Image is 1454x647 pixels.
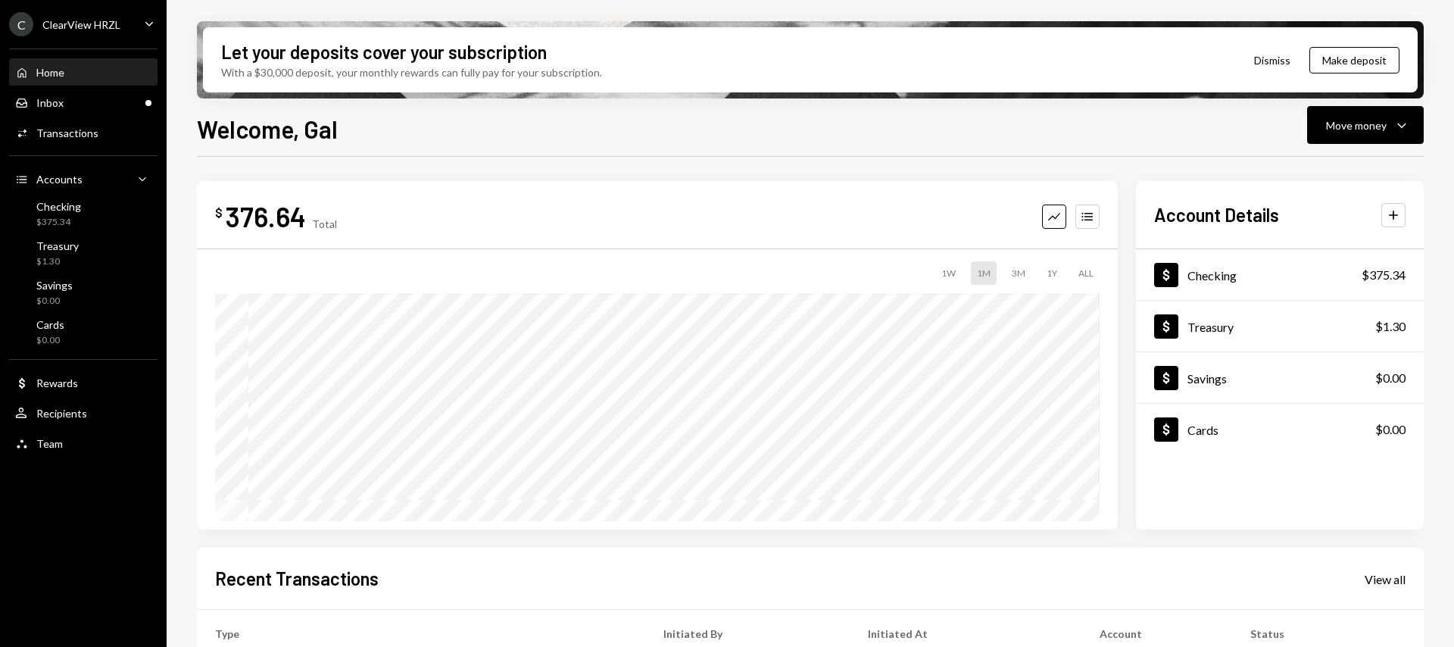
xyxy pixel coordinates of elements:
[42,18,120,31] div: ClearView HRZL
[36,334,64,347] div: $0.00
[1365,570,1406,587] a: View all
[36,216,81,229] div: $375.34
[9,274,158,311] a: Savings$0.00
[9,314,158,350] a: Cards$0.00
[36,407,87,420] div: Recipients
[9,430,158,457] a: Team
[312,217,337,230] div: Total
[1187,423,1218,437] div: Cards
[1187,320,1234,334] div: Treasury
[1006,261,1031,285] div: 3M
[36,377,78,389] div: Rewards
[36,127,98,139] div: Transactions
[215,205,223,220] div: $
[9,195,158,232] a: Checking$375.34
[36,200,81,213] div: Checking
[1309,47,1399,73] button: Make deposit
[1362,266,1406,284] div: $375.34
[36,437,63,450] div: Team
[36,173,83,186] div: Accounts
[9,165,158,192] a: Accounts
[1365,572,1406,587] div: View all
[1326,117,1387,133] div: Move money
[9,12,33,36] div: C
[9,235,158,271] a: Treasury$1.30
[1375,317,1406,336] div: $1.30
[36,318,64,331] div: Cards
[1375,420,1406,439] div: $0.00
[221,64,602,80] div: With a $30,000 deposit, your monthly rewards can fully pay for your subscription.
[1041,261,1063,285] div: 1Y
[1136,249,1424,300] a: Checking$375.34
[36,239,79,252] div: Treasury
[221,39,547,64] div: Let your deposits cover your subscription
[1187,371,1227,386] div: Savings
[36,279,73,292] div: Savings
[935,261,962,285] div: 1W
[1187,268,1237,283] div: Checking
[36,295,73,308] div: $0.00
[1136,404,1424,455] a: Cards$0.00
[971,261,997,285] div: 1M
[1072,261,1100,285] div: ALL
[9,399,158,427] a: Recipients
[1136,352,1424,403] a: Savings$0.00
[1235,42,1309,78] button: Dismiss
[1307,106,1424,144] button: Move money
[1375,369,1406,387] div: $0.00
[1154,202,1279,227] h2: Account Details
[226,199,306,233] div: 376.64
[1136,301,1424,352] a: Treasury$1.30
[197,114,338,144] h1: Welcome, Gal
[9,119,158,146] a: Transactions
[36,66,64,79] div: Home
[36,255,79,268] div: $1.30
[36,96,64,109] div: Inbox
[9,369,158,396] a: Rewards
[215,566,379,591] h2: Recent Transactions
[9,89,158,116] a: Inbox
[9,58,158,86] a: Home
